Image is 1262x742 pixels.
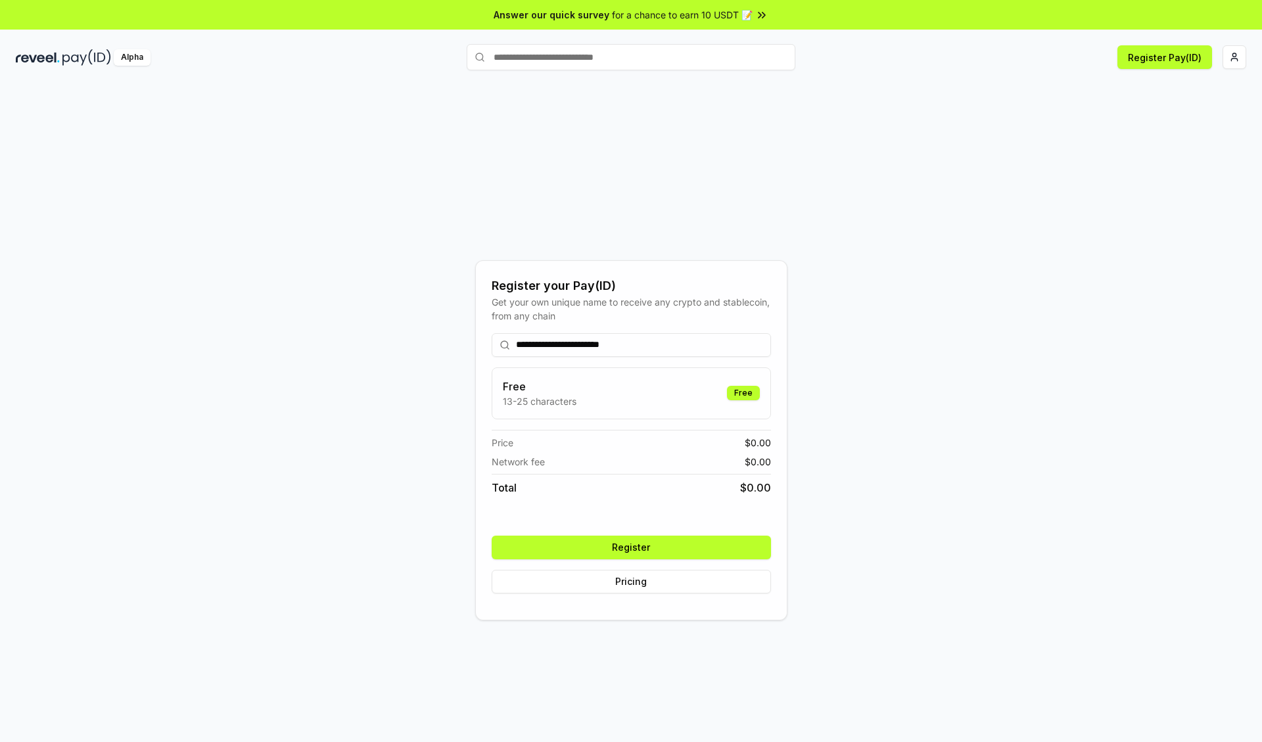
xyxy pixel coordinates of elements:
[492,295,771,323] div: Get your own unique name to receive any crypto and stablecoin, from any chain
[492,536,771,559] button: Register
[492,436,513,450] span: Price
[492,277,771,295] div: Register your Pay(ID)
[16,49,60,66] img: reveel_dark
[740,480,771,496] span: $ 0.00
[492,570,771,593] button: Pricing
[745,436,771,450] span: $ 0.00
[612,8,753,22] span: for a chance to earn 10 USDT 📝
[114,49,151,66] div: Alpha
[492,455,545,469] span: Network fee
[494,8,609,22] span: Answer our quick survey
[745,455,771,469] span: $ 0.00
[62,49,111,66] img: pay_id
[727,386,760,400] div: Free
[503,394,576,408] p: 13-25 characters
[1117,45,1212,69] button: Register Pay(ID)
[492,480,517,496] span: Total
[503,379,576,394] h3: Free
